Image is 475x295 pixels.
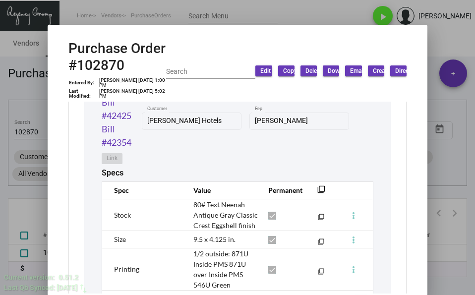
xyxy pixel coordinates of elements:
[317,188,325,196] mat-icon: filter_none
[368,65,384,76] button: Create Bill
[193,200,258,230] span: 80# Text Neenah Antique Gray Classic Crest Eggshell finish
[323,65,339,76] button: Download
[99,77,166,88] td: [PERSON_NAME] [DATE] 1:00 PM
[395,67,423,75] span: Direct ship
[4,272,55,283] div: Current version:
[260,67,271,75] span: Edit
[318,216,324,222] mat-icon: filter_none
[68,88,99,99] td: Last Modified:
[258,181,302,199] th: Permanent
[59,272,78,283] div: 0.51.2
[305,67,322,75] span: Delete
[102,181,183,199] th: Spec
[255,65,272,76] button: Edit
[68,40,166,73] h2: Purchase Order #102870
[107,154,118,163] span: Link
[278,65,295,76] button: Copy
[283,67,297,75] span: Copy
[318,240,324,247] mat-icon: filter_none
[373,67,400,75] span: Create Bill
[350,67,364,75] span: Email
[390,65,407,76] button: Direct ship
[102,122,142,149] a: Bill #42354
[193,235,236,243] span: 9.5 x 4.125 in.
[68,77,99,88] td: Entered By:
[328,67,355,75] span: Download
[300,65,317,76] button: Delete
[102,168,123,177] h2: Specs
[318,270,324,277] mat-icon: filter_none
[102,96,142,122] a: Bill #42425
[183,181,259,199] th: Value
[114,265,139,273] span: Printing
[114,235,126,243] span: Size
[193,249,248,289] span: 1/2 outside: 871U Inside PMS 871U over Inside PMS 546U Green
[114,211,131,219] span: Stock
[4,283,77,293] div: Last Qb Synced: [DATE]
[345,65,361,76] button: Email
[99,88,166,99] td: [PERSON_NAME] [DATE] 5:02 PM
[102,153,122,164] button: Link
